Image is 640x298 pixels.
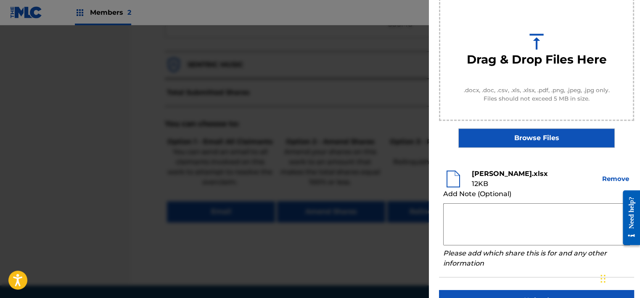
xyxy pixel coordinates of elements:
div: 12 KB [472,179,593,189]
button: Remove [601,174,630,184]
img: file-icon [443,169,463,189]
b: [PERSON_NAME].xlsx [472,170,548,178]
span: .docx, .doc, .csv, .xls, .xlsx, .pdf, .png, .jpeg, .jpg only. Files should not exceed 5 MB in size. [457,86,616,103]
iframe: Chat Widget [598,258,640,298]
img: Top Rightsholders [75,8,85,18]
div: Add Note (Optional) [443,189,630,199]
span: Members [90,8,131,17]
label: Browse Files [458,128,614,148]
img: upload [526,31,547,52]
i: Please add which share this is for and any other information [443,249,607,267]
span: 2 [127,8,131,16]
div: Drag [600,266,606,291]
iframe: Resource Center [616,184,640,252]
h3: Drag & Drop Files Here [467,52,607,67]
img: MLC Logo [10,6,42,19]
